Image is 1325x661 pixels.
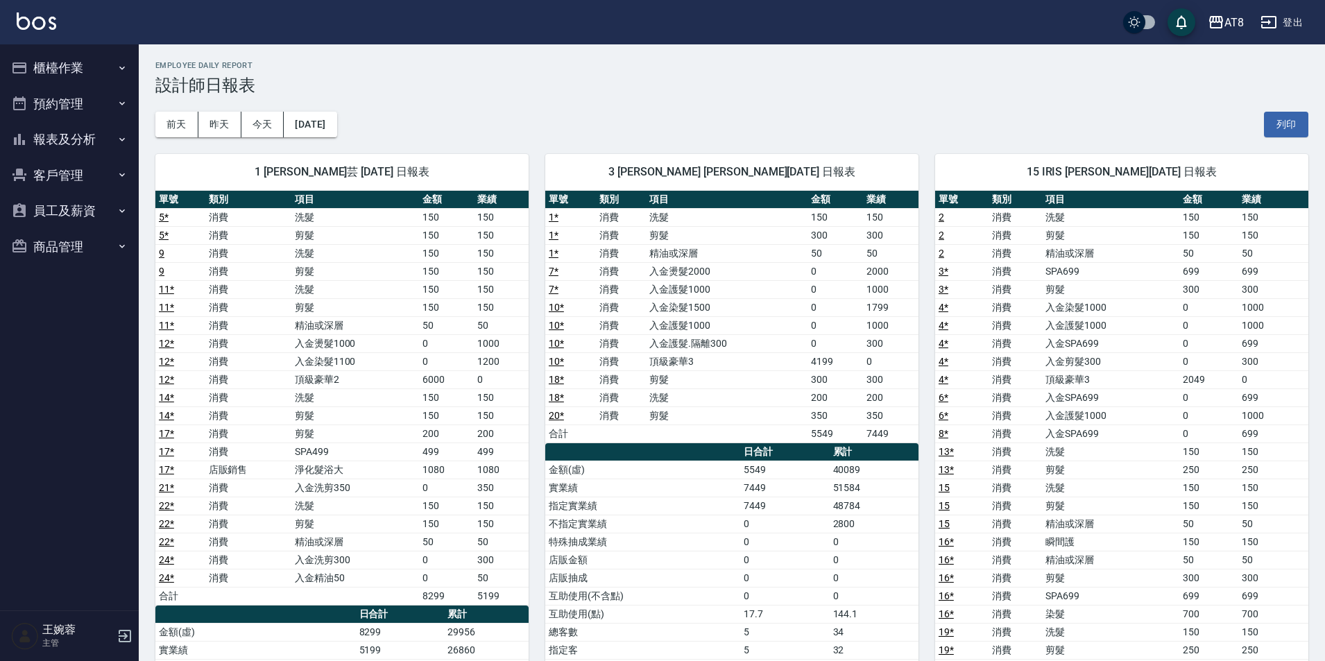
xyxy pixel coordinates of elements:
[1238,443,1308,461] td: 150
[1238,497,1308,515] td: 150
[939,212,944,223] a: 2
[863,226,918,244] td: 300
[291,280,419,298] td: 洗髮
[596,280,647,298] td: 消費
[1238,352,1308,370] td: 300
[1168,8,1195,36] button: save
[474,244,529,262] td: 150
[1179,191,1238,209] th: 金額
[291,191,419,209] th: 項目
[474,334,529,352] td: 1000
[740,515,829,533] td: 0
[42,623,113,637] h5: 王婉蓉
[863,280,918,298] td: 1000
[155,112,198,137] button: 前天
[740,587,829,605] td: 0
[291,316,419,334] td: 精油或深層
[989,587,1042,605] td: 消費
[1042,316,1179,334] td: 入金護髮1000
[1179,406,1238,424] td: 0
[155,191,205,209] th: 單號
[1238,262,1308,280] td: 699
[291,388,419,406] td: 洗髮
[1179,316,1238,334] td: 0
[830,497,918,515] td: 48784
[291,461,419,479] td: 淨化髮浴大
[807,370,863,388] td: 300
[205,316,291,334] td: 消費
[989,352,1042,370] td: 消費
[807,244,863,262] td: 50
[952,165,1292,179] span: 15 IRIS [PERSON_NAME][DATE] 日報表
[863,352,918,370] td: 0
[17,12,56,30] img: Logo
[807,406,863,424] td: 350
[1042,244,1179,262] td: 精油或深層
[545,587,740,605] td: 互助使用(不含點)
[1179,424,1238,443] td: 0
[474,461,529,479] td: 1080
[205,461,291,479] td: 店販銷售
[830,479,918,497] td: 51584
[596,352,647,370] td: 消費
[1179,262,1238,280] td: 699
[1042,226,1179,244] td: 剪髮
[807,191,863,209] th: 金額
[1179,298,1238,316] td: 0
[545,479,740,497] td: 實業績
[155,191,529,606] table: a dense table
[291,298,419,316] td: 剪髮
[291,226,419,244] td: 剪髮
[1238,479,1308,497] td: 150
[159,266,164,277] a: 9
[1238,461,1308,479] td: 250
[291,424,419,443] td: 剪髮
[1179,461,1238,479] td: 250
[596,262,647,280] td: 消費
[1238,208,1308,226] td: 150
[419,479,474,497] td: 0
[989,262,1042,280] td: 消費
[205,280,291,298] td: 消費
[291,533,419,551] td: 精油或深層
[291,443,419,461] td: SPA499
[989,461,1042,479] td: 消費
[989,280,1042,298] td: 消費
[863,388,918,406] td: 200
[740,533,829,551] td: 0
[596,208,647,226] td: 消費
[291,244,419,262] td: 洗髮
[989,208,1042,226] td: 消費
[291,569,419,587] td: 入金精油50
[419,262,474,280] td: 150
[291,352,419,370] td: 入金染髮1100
[545,191,596,209] th: 單號
[419,208,474,226] td: 150
[205,226,291,244] td: 消費
[205,515,291,533] td: 消費
[989,443,1042,461] td: 消費
[1179,370,1238,388] td: 2049
[474,406,529,424] td: 150
[545,497,740,515] td: 指定實業績
[807,280,863,298] td: 0
[205,479,291,497] td: 消費
[646,191,807,209] th: 項目
[807,316,863,334] td: 0
[740,569,829,587] td: 0
[474,569,529,587] td: 50
[989,533,1042,551] td: 消費
[419,334,474,352] td: 0
[291,262,419,280] td: 剪髮
[1238,515,1308,533] td: 50
[6,157,133,194] button: 客戶管理
[596,298,647,316] td: 消費
[545,191,918,443] table: a dense table
[474,208,529,226] td: 150
[419,533,474,551] td: 50
[596,191,647,209] th: 類別
[1042,370,1179,388] td: 頂級豪華3
[740,461,829,479] td: 5549
[863,208,918,226] td: 150
[646,334,807,352] td: 入金護髮.隔離300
